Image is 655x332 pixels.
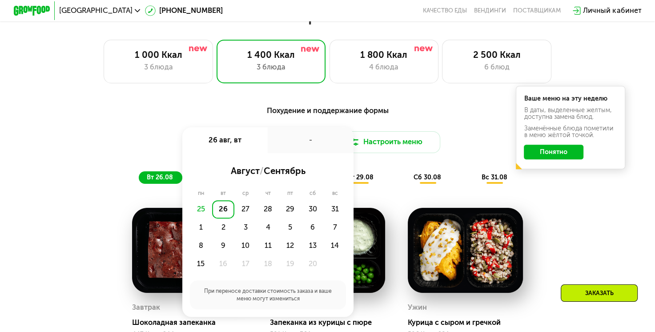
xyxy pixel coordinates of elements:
div: 29 [279,200,301,219]
div: 2 [212,219,234,237]
div: 26 авг, вт [182,127,268,153]
div: пт [279,190,301,197]
div: 4 блюда [339,62,429,73]
div: 19 [279,255,301,273]
div: 9 [212,237,234,255]
div: 1 400 Ккал [226,49,316,61]
div: 1 000 Ккал [113,49,204,61]
span: пт 29.08 [346,174,374,181]
div: пн [190,190,213,197]
div: вс [324,190,346,197]
div: чт [257,190,279,197]
div: 28 [257,200,279,219]
span: сентябрь [263,166,305,176]
div: Шоколадная запеканка [132,318,255,327]
div: вт [213,190,234,197]
div: - [268,127,353,153]
div: 1 800 Ккал [339,49,429,61]
div: Заказать [561,284,638,302]
div: 3 блюда [113,62,204,73]
div: 30 [301,200,324,219]
span: / [259,166,263,176]
div: 17 [234,255,257,273]
div: 8 [190,237,212,255]
div: Личный кабинет [583,5,641,16]
div: 26 [212,200,234,219]
div: Запеканка из курицы с пюре [270,318,393,327]
div: ср [234,190,257,197]
div: 18 [257,255,279,273]
div: 3 блюда [226,62,316,73]
span: вт 26.08 [147,174,173,181]
span: сб 30.08 [414,174,441,181]
div: 15 [190,255,212,273]
div: 7 [324,219,346,237]
div: 16 [212,255,234,273]
div: 25 [190,200,212,219]
a: [PHONE_NUMBER] [145,5,223,16]
div: 27 [234,200,257,219]
div: 20 [301,255,324,273]
span: вс 31.08 [481,174,507,181]
div: 12 [279,237,301,255]
div: 31 [324,200,346,219]
div: Заменённые блюда пометили в меню жёлтой точкой. [524,126,617,138]
div: поставщикам [513,7,561,14]
a: Вендинги [474,7,506,14]
div: сб [301,190,324,197]
span: [GEOGRAPHIC_DATA] [59,7,133,14]
div: 1 [190,219,212,237]
div: При переносе доставки стоимость заказа и ваше меню могут измениться [190,280,346,309]
div: 2 500 Ккал [452,49,542,61]
div: Курица с сыром и гречкой [408,318,530,327]
a: Качество еды [423,7,467,14]
div: Похудение и поддержание формы [58,105,597,117]
div: В даты, выделенные желтым, доступна замена блюд. [524,107,617,120]
div: 4 [257,219,279,237]
span: август [230,166,259,176]
div: 6 блюд [452,62,542,73]
div: 5 [279,219,301,237]
button: Понятно [524,145,583,159]
div: 11 [257,237,279,255]
div: 13 [301,237,324,255]
div: 6 [301,219,324,237]
div: 14 [324,237,346,255]
div: 3 [234,219,257,237]
div: 10 [234,237,257,255]
div: Завтрак [132,301,160,315]
div: Ваше меню на эту неделю [524,96,617,102]
div: Ужин [408,301,427,315]
button: Настроить меню [331,131,441,153]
